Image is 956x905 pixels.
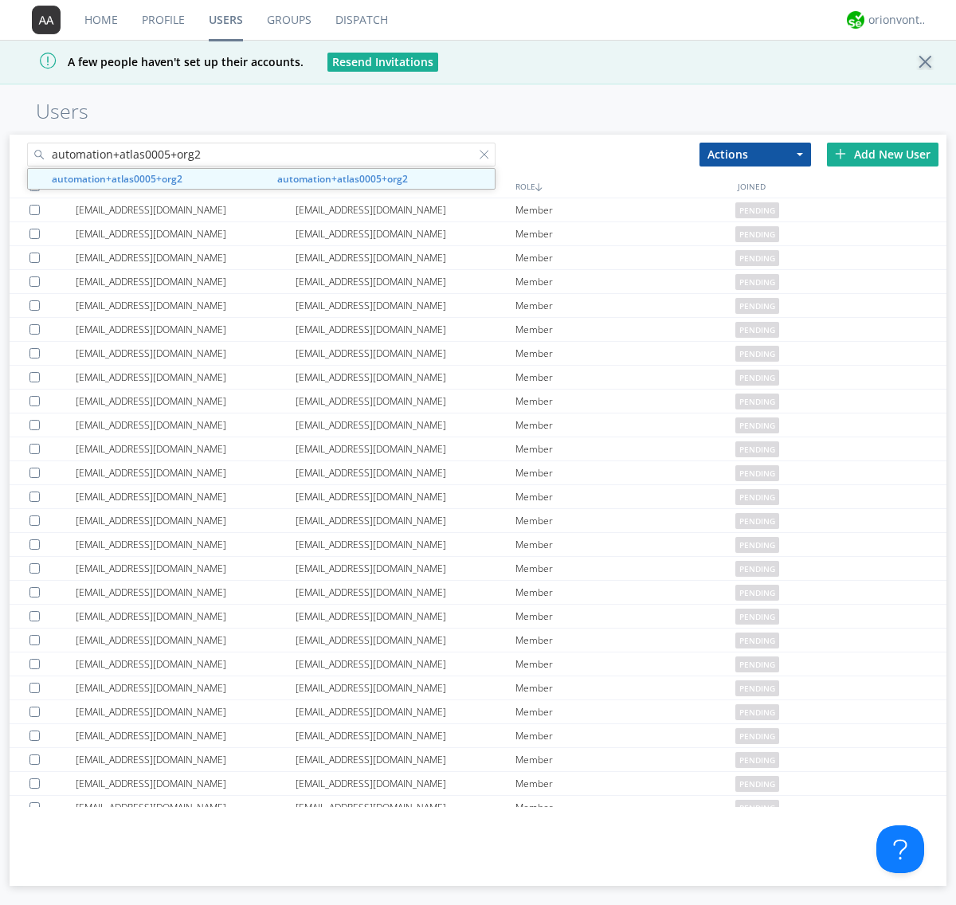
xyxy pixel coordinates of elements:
div: [EMAIL_ADDRESS][DOMAIN_NAME] [76,222,296,245]
a: [EMAIL_ADDRESS][DOMAIN_NAME][EMAIL_ADDRESS][DOMAIN_NAME]Memberpending [10,772,946,796]
div: [EMAIL_ADDRESS][DOMAIN_NAME] [76,676,296,699]
div: [EMAIL_ADDRESS][DOMAIN_NAME] [76,318,296,341]
a: [EMAIL_ADDRESS][DOMAIN_NAME][EMAIL_ADDRESS][DOMAIN_NAME]Memberpending [10,270,946,294]
div: Member [515,581,735,604]
div: [EMAIL_ADDRESS][DOMAIN_NAME] [76,366,296,389]
div: [EMAIL_ADDRESS][DOMAIN_NAME] [296,796,515,819]
div: [EMAIL_ADDRESS][DOMAIN_NAME] [296,270,515,293]
span: pending [735,322,779,338]
span: pending [735,513,779,529]
a: [EMAIL_ADDRESS][DOMAIN_NAME][EMAIL_ADDRESS][DOMAIN_NAME]Memberpending [10,198,946,222]
a: [EMAIL_ADDRESS][DOMAIN_NAME][EMAIL_ADDRESS][DOMAIN_NAME]Memberpending [10,796,946,820]
iframe: Toggle Customer Support [876,825,924,873]
div: Member [515,390,735,413]
a: [EMAIL_ADDRESS][DOMAIN_NAME][EMAIL_ADDRESS][DOMAIN_NAME]Memberpending [10,700,946,724]
div: [EMAIL_ADDRESS][DOMAIN_NAME] [296,748,515,771]
a: [EMAIL_ADDRESS][DOMAIN_NAME][EMAIL_ADDRESS][DOMAIN_NAME]Memberpending [10,581,946,605]
div: [EMAIL_ADDRESS][DOMAIN_NAME] [296,198,515,221]
div: [EMAIL_ADDRESS][DOMAIN_NAME] [296,509,515,532]
a: [EMAIL_ADDRESS][DOMAIN_NAME][EMAIL_ADDRESS][DOMAIN_NAME]Memberpending [10,461,946,485]
img: plus.svg [835,148,846,159]
a: [EMAIL_ADDRESS][DOMAIN_NAME][EMAIL_ADDRESS][DOMAIN_NAME]Memberpending [10,413,946,437]
div: Member [515,772,735,795]
span: pending [735,656,779,672]
div: Member [515,700,735,723]
div: [EMAIL_ADDRESS][DOMAIN_NAME] [296,772,515,795]
a: [EMAIL_ADDRESS][DOMAIN_NAME][EMAIL_ADDRESS][DOMAIN_NAME]Memberpending [10,366,946,390]
a: [EMAIL_ADDRESS][DOMAIN_NAME][EMAIL_ADDRESS][DOMAIN_NAME]Memberpending [10,485,946,509]
div: Member [515,796,735,819]
div: Member [515,748,735,771]
div: Member [515,509,735,532]
a: [EMAIL_ADDRESS][DOMAIN_NAME][EMAIL_ADDRESS][DOMAIN_NAME]Memberpending [10,342,946,366]
div: [EMAIL_ADDRESS][DOMAIN_NAME] [296,366,515,389]
a: [EMAIL_ADDRESS][DOMAIN_NAME][EMAIL_ADDRESS][DOMAIN_NAME]Memberpending [10,222,946,246]
span: pending [735,417,779,433]
div: JOINED [734,174,956,198]
span: pending [735,250,779,266]
span: pending [735,465,779,481]
a: [EMAIL_ADDRESS][DOMAIN_NAME][EMAIL_ADDRESS][DOMAIN_NAME]Memberpending [10,390,946,413]
div: [EMAIL_ADDRESS][DOMAIN_NAME] [76,724,296,747]
span: pending [735,800,779,816]
div: Member [515,342,735,365]
span: pending [735,298,779,314]
div: [EMAIL_ADDRESS][DOMAIN_NAME] [76,533,296,556]
a: [EMAIL_ADDRESS][DOMAIN_NAME][EMAIL_ADDRESS][DOMAIN_NAME]Memberpending [10,294,946,318]
span: pending [735,274,779,290]
div: [EMAIL_ADDRESS][DOMAIN_NAME] [296,413,515,437]
div: [EMAIL_ADDRESS][DOMAIN_NAME] [296,581,515,604]
div: [EMAIL_ADDRESS][DOMAIN_NAME] [296,700,515,723]
a: [EMAIL_ADDRESS][DOMAIN_NAME][EMAIL_ADDRESS][DOMAIN_NAME]Memberpending [10,629,946,652]
span: pending [735,609,779,625]
div: [EMAIL_ADDRESS][DOMAIN_NAME] [76,270,296,293]
div: ROLE [511,174,734,198]
div: [EMAIL_ADDRESS][DOMAIN_NAME] [296,437,515,460]
div: [EMAIL_ADDRESS][DOMAIN_NAME] [76,557,296,580]
span: pending [735,680,779,696]
a: [EMAIL_ADDRESS][DOMAIN_NAME][EMAIL_ADDRESS][DOMAIN_NAME]Memberpending [10,437,946,461]
a: [EMAIL_ADDRESS][DOMAIN_NAME][EMAIL_ADDRESS][DOMAIN_NAME]Memberpending [10,533,946,557]
div: [EMAIL_ADDRESS][DOMAIN_NAME] [76,772,296,795]
div: orionvontas+atlas+automation+org2 [868,12,928,28]
div: Add New User [827,143,938,167]
div: Member [515,533,735,556]
div: Member [515,676,735,699]
a: [EMAIL_ADDRESS][DOMAIN_NAME][EMAIL_ADDRESS][DOMAIN_NAME]Memberpending [10,246,946,270]
span: pending [735,441,779,457]
span: pending [735,537,779,553]
span: pending [735,202,779,218]
div: Member [515,294,735,317]
div: Member [515,437,735,460]
span: pending [735,704,779,720]
div: Member [515,557,735,580]
div: [EMAIL_ADDRESS][DOMAIN_NAME] [76,390,296,413]
a: [EMAIL_ADDRESS][DOMAIN_NAME][EMAIL_ADDRESS][DOMAIN_NAME]Memberpending [10,748,946,772]
img: 373638.png [32,6,61,34]
div: [EMAIL_ADDRESS][DOMAIN_NAME] [76,796,296,819]
div: [EMAIL_ADDRESS][DOMAIN_NAME] [296,246,515,269]
div: [EMAIL_ADDRESS][DOMAIN_NAME] [296,676,515,699]
div: [EMAIL_ADDRESS][DOMAIN_NAME] [296,485,515,508]
a: [EMAIL_ADDRESS][DOMAIN_NAME][EMAIL_ADDRESS][DOMAIN_NAME]Memberpending [10,724,946,748]
button: Actions [699,143,811,167]
div: Member [515,485,735,508]
div: [EMAIL_ADDRESS][DOMAIN_NAME] [296,652,515,676]
div: [EMAIL_ADDRESS][DOMAIN_NAME] [296,557,515,580]
div: [EMAIL_ADDRESS][DOMAIN_NAME] [296,222,515,245]
div: Member [515,198,735,221]
div: [EMAIL_ADDRESS][DOMAIN_NAME] [76,652,296,676]
div: [EMAIL_ADDRESS][DOMAIN_NAME] [76,198,296,221]
div: [EMAIL_ADDRESS][DOMAIN_NAME] [296,342,515,365]
span: pending [735,585,779,601]
span: pending [735,346,779,362]
span: pending [735,226,779,242]
div: Member [515,246,735,269]
button: Resend Invitations [327,53,438,72]
div: [EMAIL_ADDRESS][DOMAIN_NAME] [296,533,515,556]
div: Member [515,724,735,747]
span: pending [735,394,779,409]
a: [EMAIL_ADDRESS][DOMAIN_NAME][EMAIL_ADDRESS][DOMAIN_NAME]Memberpending [10,652,946,676]
div: [EMAIL_ADDRESS][DOMAIN_NAME] [296,294,515,317]
div: Member [515,413,735,437]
